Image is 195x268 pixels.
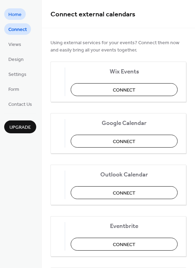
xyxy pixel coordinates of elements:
button: Connect [71,135,178,148]
a: Connect [4,23,31,35]
span: Google Calendar [71,120,178,127]
a: Settings [4,68,31,80]
button: Connect [71,238,178,251]
a: Design [4,53,28,65]
span: Form [8,86,19,93]
span: Using external services for your events? Connect them now and easily bring all your events together. [50,39,186,54]
span: Connect [113,241,135,249]
span: Upgrade [9,124,31,131]
button: Connect [71,83,178,96]
span: Connect external calendars [50,8,135,21]
a: Views [4,38,25,50]
a: Home [4,8,26,20]
a: Contact Us [4,98,36,110]
span: Connect [113,190,135,197]
span: Views [8,41,21,48]
a: Form [4,83,23,95]
span: Connect [113,87,135,94]
span: Connect [8,26,27,33]
span: Outlook Calendar [71,171,178,179]
span: Home [8,11,22,18]
span: Settings [8,71,26,78]
button: Connect [71,186,178,199]
span: Design [8,56,24,63]
span: Eventbrite [71,223,178,230]
span: Connect [113,138,135,145]
span: Contact Us [8,101,32,108]
span: Wix Events [71,68,178,76]
button: Upgrade [4,120,36,133]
